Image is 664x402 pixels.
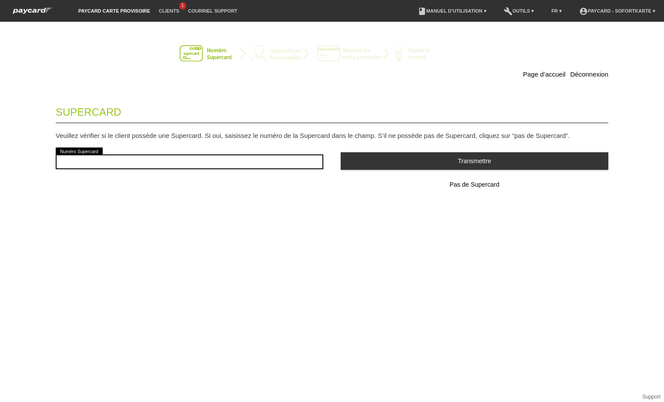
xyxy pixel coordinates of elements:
span: 1 [179,2,186,10]
a: Support [642,394,661,400]
a: Page d’accueil [523,70,566,78]
a: Déconnexion [570,70,608,78]
a: buildOutils ▾ [500,8,538,13]
a: FR ▾ [547,8,566,13]
button: Pas de Supercard [341,176,608,194]
button: Transmettre [341,152,608,169]
a: paycard carte provisoire [74,8,154,13]
i: build [504,7,513,16]
span: Pas de Supercard [449,181,499,188]
a: Courriel Support [184,8,241,13]
i: book [418,7,426,16]
img: instantcard-v2-fr-1.png [180,45,484,63]
a: bookManuel d’utilisation ▾ [413,8,491,13]
img: paycard Sofortkarte [9,6,57,15]
span: Transmettre [458,157,491,164]
a: paycard Sofortkarte [9,10,57,17]
i: account_circle [579,7,588,16]
a: account_circlepaycard - Sofortkarte ▾ [575,8,660,13]
a: Clients [154,8,184,13]
legend: Supercard [56,97,608,123]
p: Veuillez vérifier si le client possède une Supercard. Si oui, saisissez le numéro de la Supercard... [56,132,608,139]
